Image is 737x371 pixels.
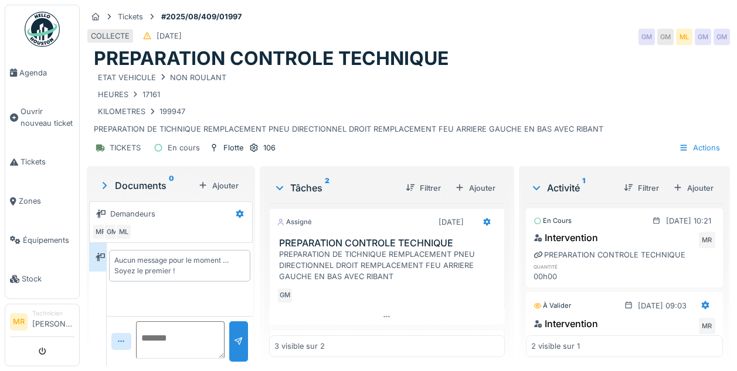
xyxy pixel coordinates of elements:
[401,180,446,196] div: Filtrer
[534,271,592,282] div: 00h00
[699,232,715,248] div: MR
[534,301,571,311] div: À valider
[21,156,74,167] span: Tickets
[23,235,74,246] span: Équipements
[110,142,141,153] div: TICKETS
[110,208,155,219] div: Demandeurs
[450,180,500,196] div: Ajouter
[263,142,276,153] div: 106
[98,89,160,100] div: HEURES 17161
[94,70,723,135] div: PREPARATION DE TICHNIQUE REMPLACEMENT PNEU DIRECTIONNEL DROIT REMPLACEMENT FEU ARRIERE GAUCHE EN ...
[169,178,174,193] sup: 0
[114,255,245,276] div: Aucun message pour le moment … Soyez le premier !
[91,30,130,42] div: COLLECTE
[99,178,193,193] div: Documents
[116,224,132,240] div: ML
[582,181,585,195] sup: 1
[699,318,715,334] div: MR
[5,181,79,221] a: Zones
[274,341,325,352] div: 3 visible sur 2
[193,178,243,194] div: Ajouter
[104,224,120,240] div: GM
[668,180,718,196] div: Ajouter
[98,106,185,117] div: KILOMETRES 199947
[5,260,79,299] a: Stock
[157,11,246,22] strong: #2025/08/409/01997
[279,249,500,283] div: PREPARATION DE TICHNIQUE REMPLACEMENT PNEU DIRECTIONNEL DROIT REMPLACEMENT FEU ARRIERE GAUCHE EN ...
[638,300,687,311] div: [DATE] 09:03
[277,287,293,304] div: GM
[676,29,692,45] div: ML
[168,142,200,153] div: En cours
[325,181,330,195] sup: 2
[534,263,592,270] h6: quantité
[695,29,711,45] div: GM
[638,29,655,45] div: GM
[22,273,74,284] span: Stock
[94,47,449,70] h1: PREPARATION CONTROLE TECHNIQUE
[657,29,674,45] div: GM
[10,309,74,337] a: MR Technicien[PERSON_NAME]
[534,231,598,245] div: Intervention
[157,30,182,42] div: [DATE]
[534,216,572,226] div: En cours
[19,195,74,207] span: Zones
[274,181,396,195] div: Tâches
[32,309,74,318] div: Technicien
[534,249,685,260] div: PREPARATION CONTROLE TECHNIQUE
[223,142,243,153] div: Flotte
[619,180,664,196] div: Filtrer
[25,12,60,47] img: Badge_color-CXgf-gQk.svg
[5,53,79,92] a: Agenda
[19,67,74,78] span: Agenda
[277,217,312,227] div: Assigné
[279,238,500,249] h3: PREPARATION CONTROLE TECHNIQUE
[531,341,580,352] div: 2 visible sur 1
[5,143,79,182] a: Tickets
[10,313,28,331] li: MR
[32,309,74,334] li: [PERSON_NAME]
[118,11,143,22] div: Tickets
[666,215,711,226] div: [DATE] 10:21
[439,217,464,228] div: [DATE]
[98,72,226,83] div: ETAT VEHICULE NON ROULANT
[21,106,74,128] span: Ouvrir nouveau ticket
[5,92,79,143] a: Ouvrir nouveau ticket
[534,317,598,331] div: Intervention
[674,139,725,156] div: Actions
[92,224,108,240] div: MR
[5,221,79,260] a: Équipements
[531,181,614,195] div: Activité
[714,29,730,45] div: GM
